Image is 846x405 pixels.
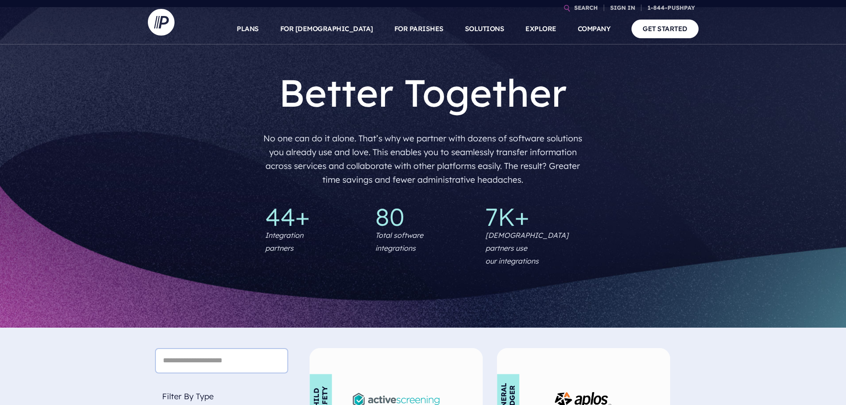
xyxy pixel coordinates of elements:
[485,229,581,267] p: [DEMOGRAPHIC_DATA] partners use our integrations
[525,13,556,44] a: EXPLORE
[265,229,303,255] p: Integration partners
[265,205,361,229] p: 44+
[394,13,444,44] a: FOR PARISHES
[261,69,585,116] h1: Better Together
[485,205,581,229] p: 7K+
[375,229,423,255] p: Total software integrations
[280,13,373,44] a: FOR [DEMOGRAPHIC_DATA]
[237,13,259,44] a: PLANS
[261,128,585,190] p: No one can do it alone. That’s why we partner with dozens of software solutions you already use a...
[632,20,699,38] a: GET STARTED
[578,13,611,44] a: COMPANY
[465,13,504,44] a: SOLUTIONS
[375,205,471,229] p: 80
